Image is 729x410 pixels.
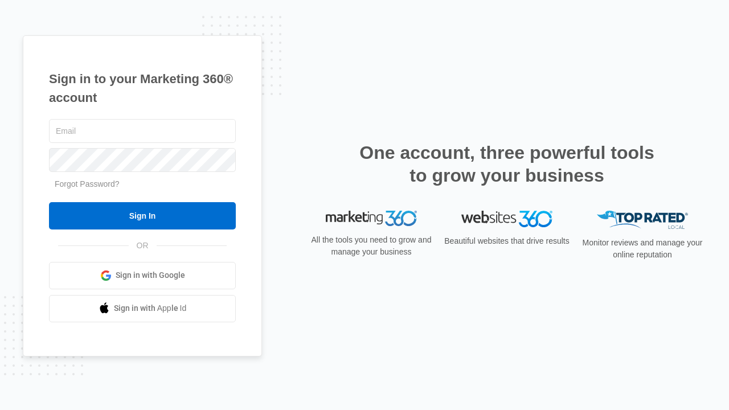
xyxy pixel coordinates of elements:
[326,211,417,227] img: Marketing 360
[55,179,120,188] a: Forgot Password?
[443,235,571,247] p: Beautiful websites that drive results
[597,211,688,229] img: Top Rated Local
[49,119,236,143] input: Email
[461,211,552,227] img: Websites 360
[116,269,185,281] span: Sign in with Google
[49,262,236,289] a: Sign in with Google
[49,69,236,107] h1: Sign in to your Marketing 360® account
[49,202,236,229] input: Sign In
[308,234,435,258] p: All the tools you need to grow and manage your business
[114,302,187,314] span: Sign in with Apple Id
[579,237,706,261] p: Monitor reviews and manage your online reputation
[49,295,236,322] a: Sign in with Apple Id
[356,141,658,187] h2: One account, three powerful tools to grow your business
[129,240,157,252] span: OR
